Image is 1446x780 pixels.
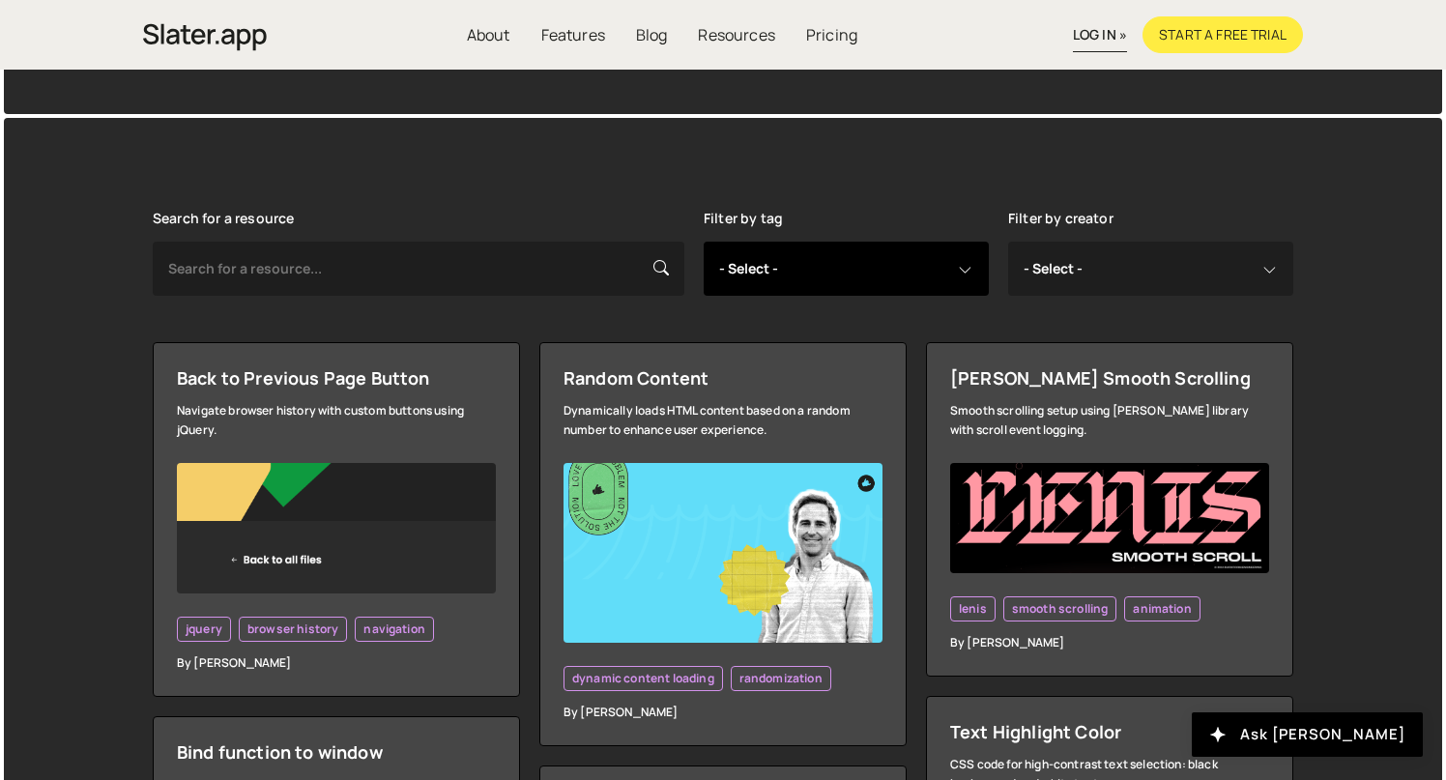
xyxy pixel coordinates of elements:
[1142,16,1303,53] a: Start a free trial
[177,653,496,673] div: By [PERSON_NAME]
[682,16,790,53] a: Resources
[950,366,1269,390] div: [PERSON_NAME] Smooth Scrolling
[1192,712,1423,757] button: Ask [PERSON_NAME]
[926,342,1293,677] a: [PERSON_NAME] Smooth Scrolling Smooth scrolling setup using [PERSON_NAME] library with scroll eve...
[950,633,1269,652] div: By [PERSON_NAME]
[247,621,338,637] span: browser history
[572,671,714,686] span: dynamic content loading
[739,671,823,686] span: randomization
[153,211,294,226] label: Search for a resource
[451,16,526,53] a: About
[1012,601,1109,617] span: smooth scrolling
[1133,601,1191,617] span: animation
[186,621,222,637] span: jquery
[1073,18,1127,52] a: log in »
[153,342,520,697] a: Back to Previous Page Button Navigate browser history with custom buttons using jQuery. jquery br...
[564,366,882,390] div: Random Content
[564,463,882,643] img: YT%20-%20Thumb%20(2).png
[539,342,907,746] a: Random Content Dynamically loads HTML content based on a random number to enhance user experience...
[526,16,621,53] a: Features
[791,16,873,53] a: Pricing
[177,401,496,440] div: Navigate browser history with custom buttons using jQuery.
[177,463,496,593] img: Screenshot%202024-05-24%20at%203.00.29%E2%80%AFPM.png
[950,463,1269,573] img: Screenshot%202024-07-12%20at%201.16.56%E2%80%AFPM.png
[564,401,882,440] div: Dynamically loads HTML content based on a random number to enhance user experience.
[1008,211,1113,226] label: Filter by creator
[621,16,683,53] a: Blog
[143,14,267,56] a: home
[950,720,1269,743] div: Text Highlight Color
[153,242,684,296] input: Search for a resource...
[704,211,783,226] label: Filter by tag
[564,703,882,722] div: By [PERSON_NAME]
[143,18,267,56] img: Slater is an modern coding environment with an inbuilt AI tool. Get custom code quickly with no c...
[363,621,425,637] span: navigation
[177,740,496,764] div: Bind function to window
[959,601,987,617] span: lenis
[177,366,496,390] div: Back to Previous Page Button
[950,401,1269,440] div: Smooth scrolling setup using [PERSON_NAME] library with scroll event logging.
